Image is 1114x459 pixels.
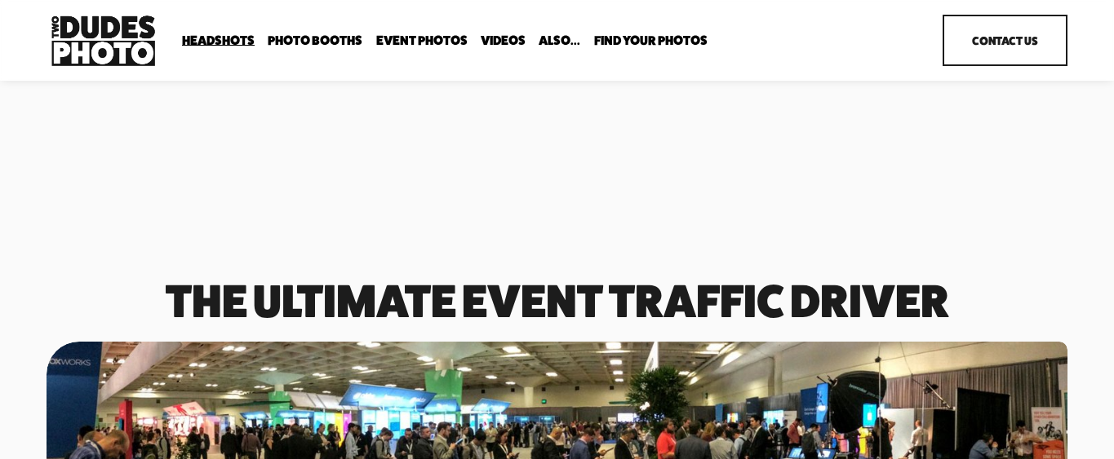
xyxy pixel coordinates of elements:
[594,34,708,47] span: Find Your Photos
[539,33,580,48] a: folder dropdown
[268,33,362,48] a: folder dropdown
[182,34,255,47] span: Headshots
[268,34,362,47] span: Photo Booths
[47,11,159,70] img: Two Dudes Photo | Headshots, Portraits &amp; Photo Booths
[47,280,1067,321] h1: The Ultimate event traffic driver
[539,34,580,47] span: Also...
[376,33,468,48] a: Event Photos
[182,33,255,48] a: folder dropdown
[481,33,526,48] a: Videos
[594,33,708,48] a: folder dropdown
[943,15,1067,66] a: Contact Us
